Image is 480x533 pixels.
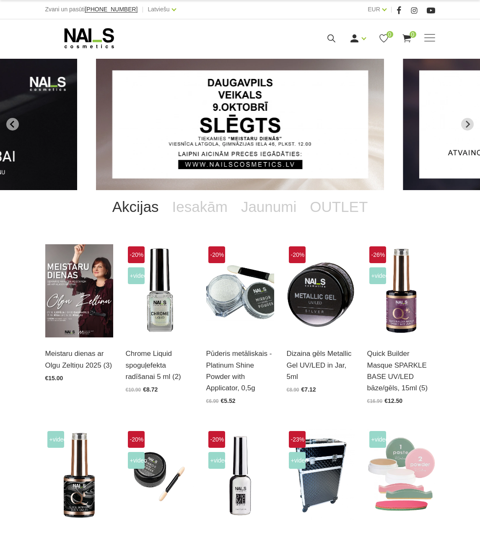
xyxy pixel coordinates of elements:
[289,452,306,469] span: +Video
[47,431,64,448] span: +Video
[126,244,194,338] img: Dizaina produkts spilgtā spoguļa efekta radīšanai.LIETOŠANA: Pirms lietošanas nepieciešams sakrat...
[45,348,113,371] a: Meistaru dienas ar Olgu Zeltiņu 2025 (3)
[402,33,412,44] a: 0
[166,190,234,224] a: Iesakām
[208,246,225,263] span: -20%
[367,348,435,394] a: Quick Builder Masque SPARKLE BASE UV/LED bāze/gēls, 15ml (5)
[106,190,166,224] a: Akcijas
[461,118,474,131] button: Next slide
[45,375,63,381] span: €15.00
[289,246,306,263] span: -20%
[287,387,299,393] span: €8.90
[6,118,19,131] button: Go to last slide
[391,4,392,15] span: |
[206,429,274,523] img: Paredzēta hromēta jeb spoguļspīduma efekta veidošanai uz pilnas naga plātnes vai atsevišķiem diza...
[287,244,355,338] img: Metallic Gel UV/LED ir intensīvi pigmentets metala dizaina gēls, kas palīdz radīt reljefu zīmējum...
[45,4,138,15] div: Zvani un pasūti
[128,452,145,469] span: +Video
[384,397,402,404] span: €12.50
[301,386,316,393] span: €7.12
[208,452,225,469] span: +Video
[128,431,145,448] span: -20%
[85,6,138,13] a: [PHONE_NUMBER]
[234,190,303,224] a: Jaunumi
[45,244,113,338] img: ✨ Meistaru dienas ar Olgu Zeltiņu 2025 ✨ RUDENS / Seminārs manikīra meistariem Liepāja – 7. okt.,...
[208,431,225,448] span: -20%
[96,59,384,190] li: 1 of 13
[369,267,386,284] span: +Video
[287,429,355,523] img: Profesionāls Koferis manikīra un kosmētikas piederumiemPiejams dažādās krāsās:Melns, balts, zelta...
[303,190,374,224] a: OUTLET
[206,348,274,394] a: Pūderis metāliskais - Platinum Shine Powder with Applicator, 0,5g
[45,429,113,523] img: Quick Intensive Black - īpaši pigmentēta melnā gellaka. * Vienmērīgs pārklājums 1 kārtā bez svītr...
[148,4,169,14] a: Latviešu
[287,348,355,382] a: Dizaina gēls Metallic Gel UV/LED in Jar, 5ml
[367,398,383,404] span: €16.90
[126,387,141,393] span: €10.90
[206,244,274,338] img: Augstas kvalitātes, metāliskā spoguļefekta dizaina pūderis lieliskam spīdumam. Šobrīd aktuāls spi...
[379,33,389,44] a: 0
[369,246,386,263] span: -26%
[289,431,306,448] span: -23%
[128,246,145,263] span: -20%
[143,386,158,393] span: €8.72
[368,4,380,14] a: EUR
[369,431,386,448] span: +Video
[126,348,194,382] a: Chrome Liquid spoguļefekta radīšanai 5 ml (2)
[387,31,393,38] span: 0
[221,397,236,404] span: €5.52
[367,429,435,523] img: “Japānas manikīrs” – sapnis par veseliem un stipriem nagiem ir piepildījies!Japānas manikīrs izte...
[206,398,219,404] span: €6.90
[126,429,194,523] img: MIRROR SHINE POWDER - piesātināta pigmenta spoguļspīduma toņi spilgtam un pamanāmam manikīram! Id...
[142,4,143,15] span: |
[367,244,435,338] img: Maskējoša, viegli mirdzoša bāze/gels. Unikāls produkts ar daudz izmantošanas iespējām: •Bāze gell...
[421,506,476,533] iframe: chat widget
[410,31,416,38] span: 0
[128,267,145,284] span: +Video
